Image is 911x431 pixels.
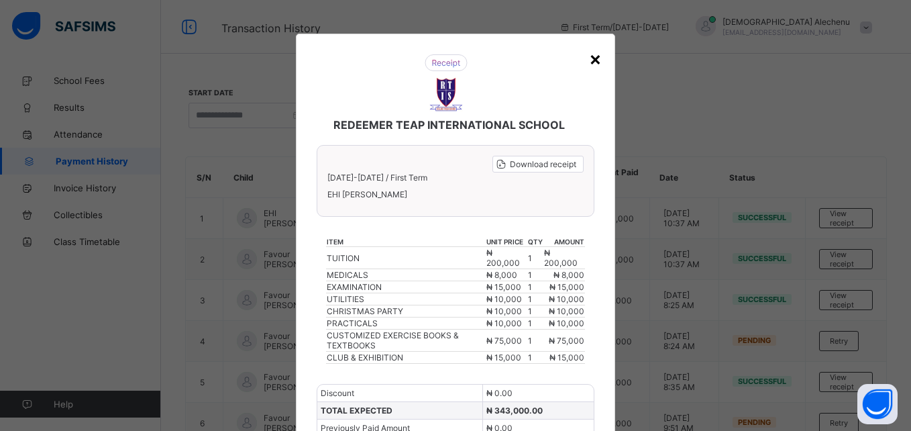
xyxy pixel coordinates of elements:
[486,352,521,363] span: ₦ 15,000
[549,282,584,292] span: ₦ 15,000
[486,270,517,280] span: ₦ 8,000
[527,269,543,281] td: 1
[527,281,543,293] td: 1
[486,405,543,416] span: ₦ 343,000.00
[327,173,427,183] span: [DATE]-[DATE] / First Term
[486,294,522,304] span: ₦ 10,000
[425,54,468,71] img: receipt.26f346b57495a98c98ef9b0bc63aa4d8.svg
[527,330,543,352] td: 1
[327,294,485,304] div: UTILITIES
[486,248,520,268] span: ₦ 200,000
[527,293,543,305] td: 1
[486,306,522,316] span: ₦ 10,000
[486,388,513,398] span: ₦ 0.00
[549,318,584,328] span: ₦ 10,000
[857,384,898,424] button: Open asap
[326,237,486,247] th: item
[527,237,543,247] th: qty
[327,253,485,263] div: TUITION
[527,352,543,364] td: 1
[321,388,354,398] span: Discount
[527,247,543,269] td: 1
[486,336,522,346] span: ₦ 75,000
[327,270,485,280] div: MEDICALS
[327,306,485,316] div: CHRISTMAS PARTY
[333,118,565,132] span: REDEEMER TEAP INTERNATIONAL SCHOOL
[553,270,584,280] span: ₦ 8,000
[327,318,485,328] div: PRACTICALS
[327,330,485,350] div: CUSTOMIZED EXERCISE BOOKS & TEXTBOOKS
[549,306,584,316] span: ₦ 10,000
[327,282,485,292] div: EXAMINATION
[486,237,527,247] th: unit price
[327,189,583,199] span: EHI [PERSON_NAME]
[486,318,522,328] span: ₦ 10,000
[510,159,576,169] span: Download receipt
[544,248,578,268] span: ₦ 200,000
[327,352,485,363] div: CLUB & EXHIBITION
[543,237,585,247] th: amount
[527,305,543,318] td: 1
[429,78,463,111] img: REDEEMER TEAP INTERNATIONAL SCHOOL
[549,352,584,363] span: ₦ 15,000
[549,336,584,346] span: ₦ 75,000
[321,405,392,416] span: TOTAL EXPECTED
[486,282,521,292] span: ₦ 15,000
[589,47,602,70] div: ×
[527,318,543,330] td: 1
[549,294,584,304] span: ₦ 10,000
